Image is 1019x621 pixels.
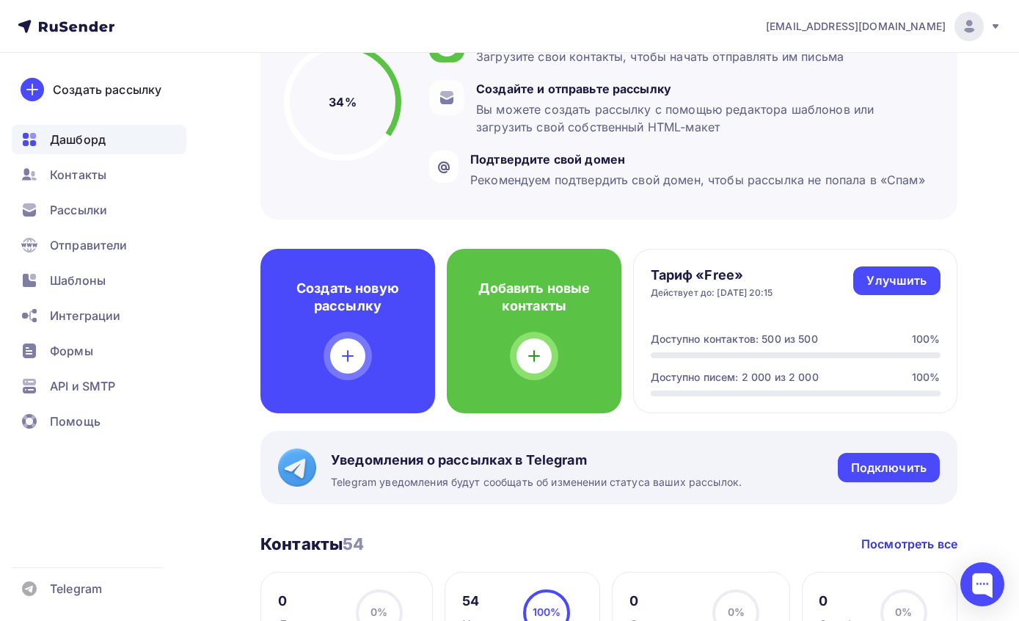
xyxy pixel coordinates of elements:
h5: 34% [329,93,356,111]
span: Помощь [50,413,101,430]
h4: Тариф «Free» [651,266,773,284]
a: Посмотреть все [861,535,957,553]
span: 54 [343,534,364,553]
div: Загрузите свои контакты, чтобы начать отправлять им письма [476,48,844,65]
div: 0 [629,592,699,610]
div: Вы можете создать рассылку с помощью редактора шаблонов или загрузить свой собственный HTML-макет [476,101,927,136]
div: Доступно писем: 2 000 из 2 000 [651,370,819,385]
div: Создайте и отправьте рассылку [476,80,927,98]
span: 0% [370,606,387,618]
div: Создать рассылку [53,81,161,98]
a: Дашборд [12,125,186,154]
div: Действует до: [DATE] 20:15 [651,287,773,299]
h3: Контакты [260,534,364,554]
div: 100% [912,370,941,385]
h4: Добавить новые контакты [470,280,598,315]
div: 100% [912,332,941,346]
span: Шаблоны [50,272,106,289]
div: 54 [462,592,501,610]
span: Уведомления о рассылках в Telegram [331,451,742,469]
a: [EMAIL_ADDRESS][DOMAIN_NAME] [766,12,1001,41]
h4: Создать новую рассылку [284,280,412,315]
span: Telegram уведомления будут сообщать об изменении статуса ваших рассылок. [331,475,742,490]
div: Улучшить [866,272,927,289]
span: API и SMTP [50,377,115,395]
div: Подключить [851,460,927,476]
div: Подтвердите свой домен [470,150,925,168]
a: Рассылки [12,195,186,225]
span: Дашборд [50,131,106,148]
div: 0 [819,592,866,610]
span: Интеграции [50,307,120,324]
span: 0% [728,606,745,618]
span: Отправители [50,236,128,254]
span: Контакты [50,166,106,184]
div: Рекомендуем подтвердить свой домен, чтобы рассылка не попала в «Спам» [470,171,925,189]
a: Контакты [12,160,186,189]
a: Шаблоны [12,266,186,295]
a: Отправители [12,230,186,260]
a: Формы [12,336,186,366]
span: Рассылки [50,201,107,219]
span: 100% [533,606,561,618]
span: [EMAIL_ADDRESS][DOMAIN_NAME] [766,19,946,34]
div: Доступно контактов: 500 из 500 [651,332,818,346]
a: Улучшить [853,266,940,295]
span: 0% [895,606,912,618]
span: Telegram [50,580,102,598]
div: 0 [278,592,343,610]
span: Формы [50,342,93,360]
